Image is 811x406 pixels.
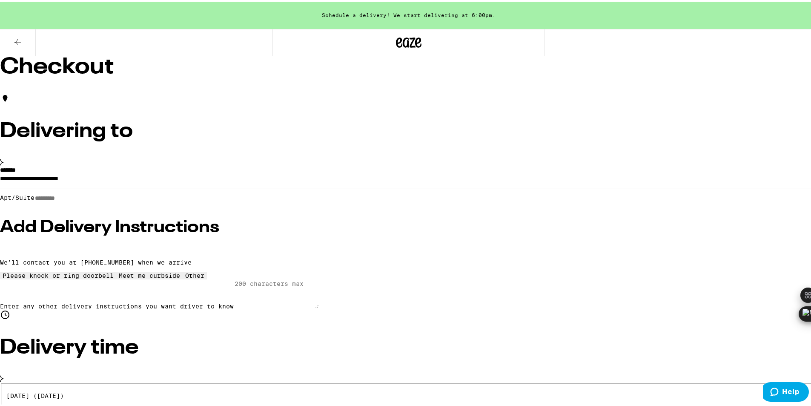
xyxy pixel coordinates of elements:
[763,380,809,402] iframe: Opens a widget where you can find more information
[185,271,204,277] div: Other
[3,271,114,277] div: Please knock or ring doorbell
[116,270,183,278] button: Meet me curbside
[183,270,207,278] button: Other
[119,271,180,277] div: Meet me curbside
